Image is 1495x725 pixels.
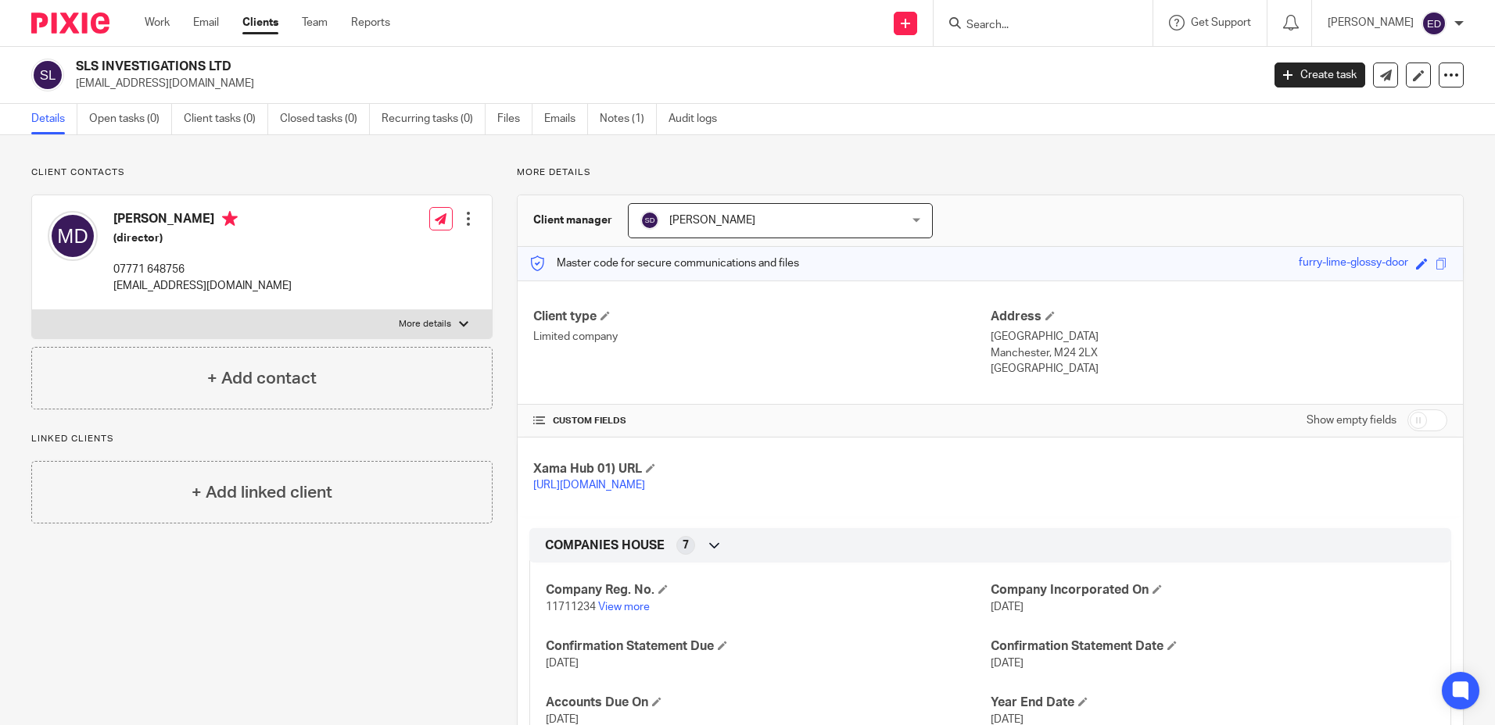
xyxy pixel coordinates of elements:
[1275,62,1365,87] a: Create task
[382,104,486,134] a: Recurring tasks (0)
[31,12,109,34] img: Pixie
[31,166,493,179] p: Client contacts
[193,15,219,30] a: Email
[1307,412,1396,428] label: Show empty fields
[546,658,579,669] span: [DATE]
[1191,17,1251,28] span: Get Support
[113,230,292,246] h5: (director)
[683,537,689,553] span: 7
[546,714,579,725] span: [DATE]
[669,215,755,226] span: [PERSON_NAME]
[113,278,292,294] p: [EMAIL_ADDRESS][DOMAIN_NAME]
[89,104,172,134] a: Open tasks (0)
[991,582,1435,598] h4: Company Incorporated On
[598,602,650,612] a: View more
[533,415,990,427] h4: CUSTOM FIELDS
[31,104,77,134] a: Details
[991,309,1447,325] h4: Address
[1422,11,1447,36] img: svg%3E
[207,366,317,391] h4: + Add contact
[1328,15,1414,30] p: [PERSON_NAME]
[76,76,1251,91] p: [EMAIL_ADDRESS][DOMAIN_NAME]
[991,714,1024,725] span: [DATE]
[399,318,451,330] p: More details
[669,104,729,134] a: Audit logs
[351,15,390,30] a: Reports
[145,15,170,30] a: Work
[991,602,1024,612] span: [DATE]
[529,255,799,271] p: Master code for secure communications and files
[31,59,64,91] img: svg%3E
[544,104,588,134] a: Emails
[497,104,532,134] a: Files
[113,211,292,230] h4: [PERSON_NAME]
[991,361,1447,377] p: [GEOGRAPHIC_DATA]
[113,262,292,277] p: 07771 648756
[31,433,493,445] p: Linked clients
[533,309,990,325] h4: Client type
[546,638,990,655] h4: Confirmation Statement Due
[533,480,645,491] a: [URL][DOMAIN_NAME]
[991,345,1447,361] p: Manchester, M24 2LX
[184,104,268,134] a: Client tasks (0)
[533,212,612,228] h3: Client manager
[991,695,1435,711] h4: Year End Date
[242,15,278,30] a: Clients
[533,461,990,477] h4: Xama Hub 01) URL
[991,658,1024,669] span: [DATE]
[76,59,1016,75] h2: SLS INVESTIGATIONS LTD
[546,695,990,711] h4: Accounts Due On
[192,480,332,505] h4: + Add linked client
[280,104,370,134] a: Closed tasks (0)
[991,329,1447,345] p: [GEOGRAPHIC_DATA]
[600,104,657,134] a: Notes (1)
[1299,255,1408,273] div: furry-lime-glossy-door
[640,211,659,230] img: svg%3E
[302,15,328,30] a: Team
[48,211,98,261] img: svg%3E
[222,211,238,227] i: Primary
[546,582,990,598] h4: Company Reg. No.
[991,638,1435,655] h4: Confirmation Statement Date
[545,537,665,554] span: COMPANIES HOUSE
[533,329,990,345] p: Limited company
[965,19,1106,33] input: Search
[517,166,1464,179] p: More details
[546,602,596,612] span: 11711234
